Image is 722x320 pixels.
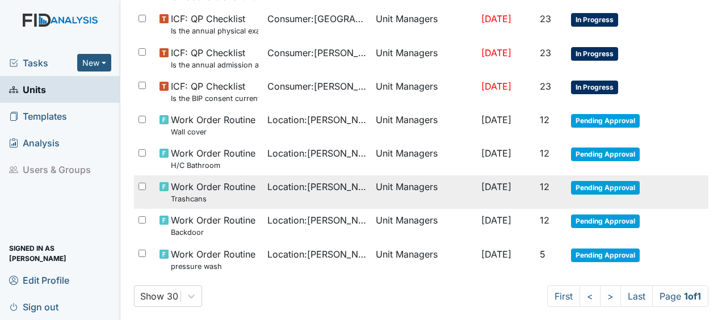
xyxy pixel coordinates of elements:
[540,81,551,92] span: 23
[9,81,46,98] span: Units
[371,142,477,175] td: Unit Managers
[481,214,511,226] span: [DATE]
[171,193,255,204] small: Trashcans
[171,26,258,36] small: Is the annual physical exam current? (document the date in the comment section)
[267,247,366,261] span: Location : [PERSON_NAME] Loop
[171,227,255,238] small: Backdoor
[171,12,258,36] span: ICF: QP Checklist Is the annual physical exam current? (document the date in the comment section)
[171,180,255,204] span: Work Order Routine Trashcans
[9,271,69,289] span: Edit Profile
[684,290,701,302] strong: 1 of 1
[481,114,511,125] span: [DATE]
[267,213,366,227] span: Location : [PERSON_NAME] Loop
[171,213,255,238] span: Work Order Routine Backdoor
[267,180,366,193] span: Location : [PERSON_NAME] Loop
[540,13,551,24] span: 23
[571,81,618,94] span: In Progress
[371,75,477,108] td: Unit Managers
[571,181,640,195] span: Pending Approval
[481,47,511,58] span: [DATE]
[481,13,511,24] span: [DATE]
[9,245,111,262] span: Signed in as [PERSON_NAME]
[571,13,618,27] span: In Progress
[267,113,366,127] span: Location : [PERSON_NAME] Loop
[371,243,477,276] td: Unit Managers
[371,175,477,209] td: Unit Managers
[171,160,255,171] small: H/C Bathroom
[140,289,178,303] div: Show 30
[547,285,580,307] a: First
[171,261,255,272] small: pressure wash
[171,247,255,272] span: Work Order Routine pressure wash
[171,60,258,70] small: Is the annual admission agreement current? (document the date in the comment section)
[371,41,477,75] td: Unit Managers
[267,79,366,93] span: Consumer : [PERSON_NAME], Shekeyra
[171,93,258,104] small: Is the BIP consent current? (document the date, BIP number in the comment section)
[171,46,258,70] span: ICF: QP Checklist Is the annual admission agreement current? (document the date in the comment se...
[571,148,640,161] span: Pending Approval
[540,181,549,192] span: 12
[481,181,511,192] span: [DATE]
[547,285,708,307] nav: task-pagination
[571,47,618,61] span: In Progress
[267,12,366,26] span: Consumer : [GEOGRAPHIC_DATA][PERSON_NAME]
[371,7,477,41] td: Unit Managers
[540,249,545,260] span: 5
[571,214,640,228] span: Pending Approval
[371,209,477,242] td: Unit Managers
[540,148,549,159] span: 12
[571,114,640,128] span: Pending Approval
[9,134,60,151] span: Analysis
[171,79,258,104] span: ICF: QP Checklist Is the BIP consent current? (document the date, BIP number in the comment section)
[540,47,551,58] span: 23
[571,249,640,262] span: Pending Approval
[267,146,366,160] span: Location : [PERSON_NAME] Loop
[9,298,58,315] span: Sign out
[600,285,621,307] a: >
[481,249,511,260] span: [DATE]
[171,127,255,137] small: Wall cover
[77,54,111,71] button: New
[371,108,477,142] td: Unit Managers
[580,285,601,307] a: <
[171,146,255,171] span: Work Order Routine H/C Bathroom
[540,214,549,226] span: 12
[9,107,67,125] span: Templates
[481,81,511,92] span: [DATE]
[652,285,708,307] span: Page
[9,56,77,70] a: Tasks
[267,46,366,60] span: Consumer : [PERSON_NAME], Shekeyra
[481,148,511,159] span: [DATE]
[540,114,549,125] span: 12
[620,285,653,307] a: Last
[171,113,255,137] span: Work Order Routine Wall cover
